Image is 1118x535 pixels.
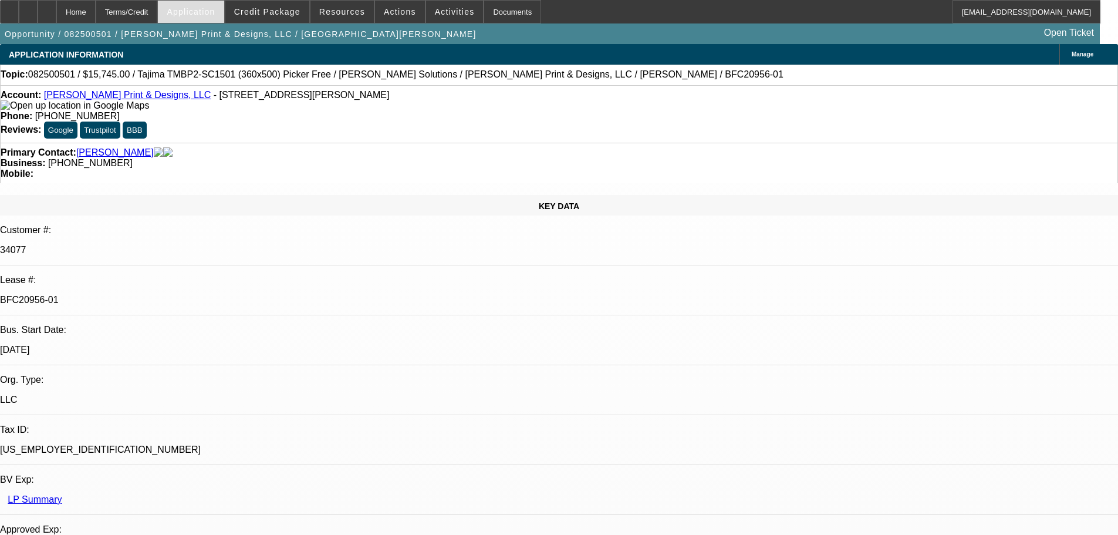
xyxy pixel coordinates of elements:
span: 082500501 / $15,745.00 / Tajima TMBP2-SC1501 (360x500) Picker Free / [PERSON_NAME] Solutions / [P... [28,69,783,80]
span: Credit Package [234,7,300,16]
span: APPLICATION INFORMATION [9,50,123,59]
a: View Google Maps [1,100,149,110]
button: Actions [375,1,425,23]
a: LP Summary [8,494,62,504]
span: [PHONE_NUMBER] [48,158,133,168]
a: [PERSON_NAME] Print & Designs, LLC [44,90,211,100]
img: Open up location in Google Maps [1,100,149,111]
span: Opportunity / 082500501 / [PERSON_NAME] Print & Designs, LLC / [GEOGRAPHIC_DATA][PERSON_NAME] [5,29,477,39]
a: Open Ticket [1039,23,1099,43]
span: Actions [384,7,416,16]
span: Application [167,7,215,16]
a: [PERSON_NAME] [76,147,154,158]
span: Resources [319,7,365,16]
span: Activities [435,7,475,16]
button: Application [158,1,224,23]
strong: Mobile: [1,169,33,179]
strong: Topic: [1,69,28,80]
strong: Primary Contact: [1,147,76,158]
button: BBB [123,122,147,139]
img: linkedin-icon.png [163,147,173,158]
button: Trustpilot [80,122,120,139]
span: Manage [1072,51,1093,58]
button: Activities [426,1,484,23]
strong: Business: [1,158,45,168]
span: - [STREET_ADDRESS][PERSON_NAME] [214,90,390,100]
strong: Account: [1,90,41,100]
button: Credit Package [225,1,309,23]
button: Resources [310,1,374,23]
button: Google [44,122,77,139]
img: facebook-icon.png [154,147,163,158]
strong: Phone: [1,111,32,121]
span: KEY DATA [539,201,579,211]
strong: Reviews: [1,125,41,134]
span: [PHONE_NUMBER] [35,111,120,121]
